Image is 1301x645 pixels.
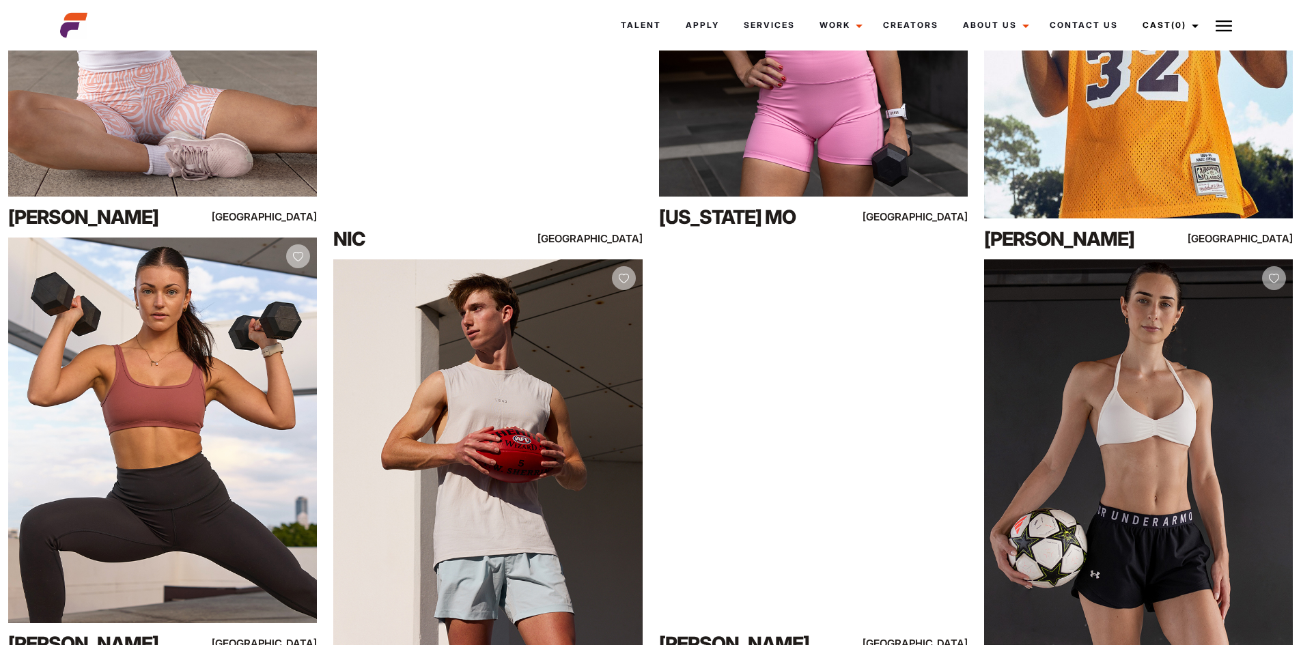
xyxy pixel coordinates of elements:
div: [PERSON_NAME] [984,225,1169,253]
a: Cast(0) [1130,7,1207,44]
span: (0) [1171,20,1186,30]
div: [GEOGRAPHIC_DATA] [225,208,318,225]
div: [GEOGRAPHIC_DATA] [550,230,643,247]
a: Services [731,7,807,44]
img: cropped-aefm-brand-fav-22-square.png [60,12,87,39]
img: Burger icon [1216,18,1232,34]
a: About Us [951,7,1037,44]
div: [GEOGRAPHIC_DATA] [1200,230,1293,247]
a: Creators [871,7,951,44]
div: [GEOGRAPHIC_DATA] [875,208,968,225]
div: Nic [333,225,518,253]
div: [US_STATE] Mo [659,203,844,231]
div: [PERSON_NAME] [8,203,193,231]
a: Contact Us [1037,7,1130,44]
a: Talent [608,7,673,44]
a: Apply [673,7,731,44]
a: Work [807,7,871,44]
